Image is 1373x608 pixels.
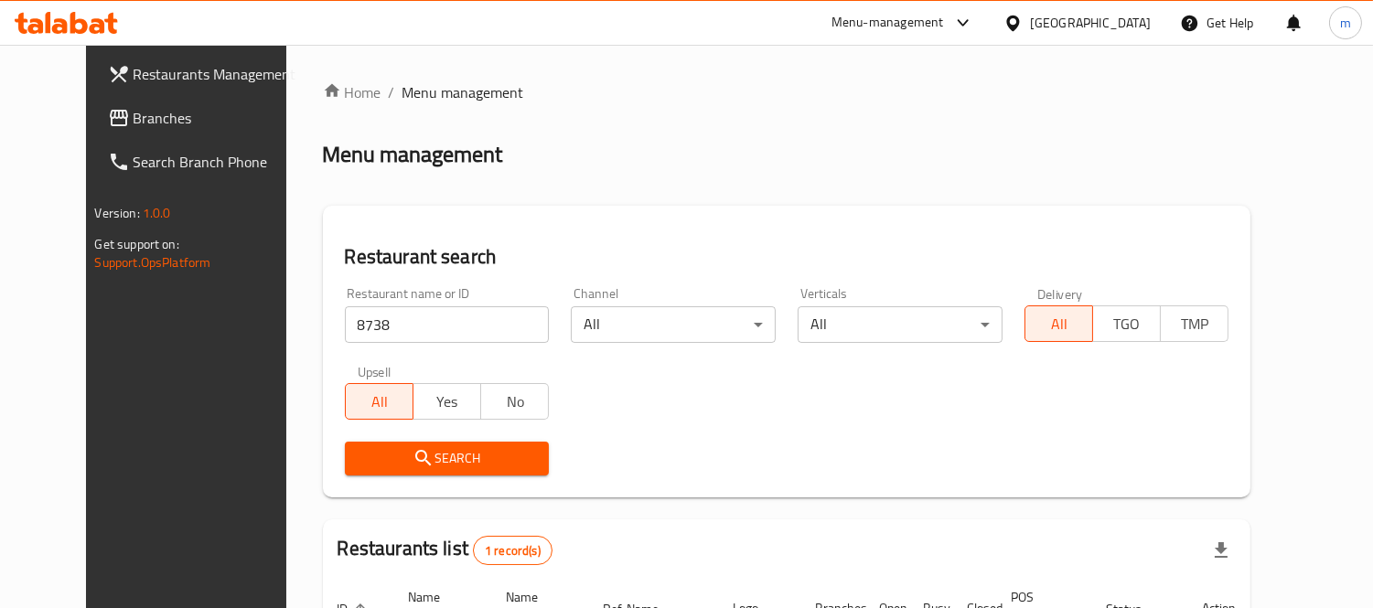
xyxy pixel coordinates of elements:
[480,383,549,420] button: No
[413,383,481,420] button: Yes
[389,81,395,103] li: /
[1030,13,1151,33] div: [GEOGRAPHIC_DATA]
[831,12,944,34] div: Menu-management
[488,389,542,415] span: No
[358,365,392,378] label: Upsell
[95,201,140,225] span: Version:
[323,140,503,169] h2: Menu management
[359,447,535,470] span: Search
[143,201,171,225] span: 1.0.0
[474,542,552,560] span: 1 record(s)
[1092,305,1161,342] button: TGO
[473,536,552,565] div: Total records count
[345,306,550,343] input: Search for restaurant name or ID..
[93,140,316,184] a: Search Branch Phone
[134,107,301,129] span: Branches
[1199,528,1243,572] div: Export file
[402,81,524,103] span: Menu management
[421,389,474,415] span: Yes
[571,306,776,343] div: All
[1160,305,1228,342] button: TMP
[1033,311,1086,337] span: All
[1168,311,1221,337] span: TMP
[93,96,316,140] a: Branches
[323,81,381,103] a: Home
[345,383,413,420] button: All
[338,535,552,565] h2: Restaurants list
[134,151,301,173] span: Search Branch Phone
[1037,287,1083,300] label: Delivery
[95,232,179,256] span: Get support on:
[323,81,1251,103] nav: breadcrumb
[345,243,1229,271] h2: Restaurant search
[1100,311,1153,337] span: TGO
[798,306,1003,343] div: All
[1340,13,1351,33] span: m
[95,251,211,274] a: Support.OpsPlatform
[353,389,406,415] span: All
[93,52,316,96] a: Restaurants Management
[1024,305,1093,342] button: All
[134,63,301,85] span: Restaurants Management
[345,442,550,475] button: Search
